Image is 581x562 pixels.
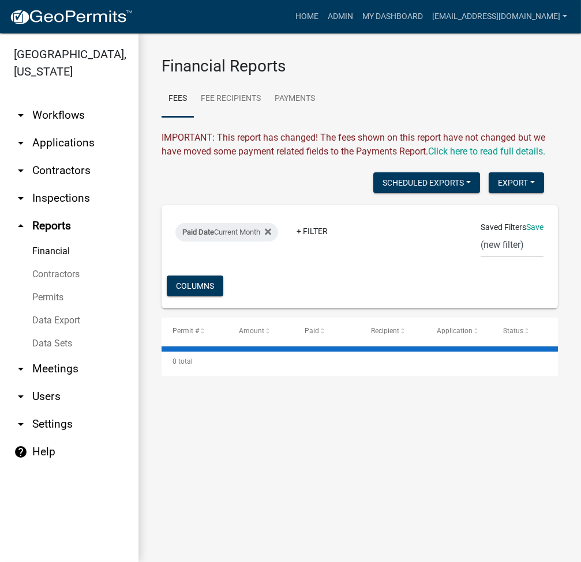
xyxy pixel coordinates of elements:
a: Payments [268,81,322,118]
a: My Dashboard [358,6,428,28]
wm-modal-confirm: Upcoming Changes to Daily Fees Report [428,146,545,157]
i: arrow_drop_down [14,136,28,150]
h3: Financial Reports [162,56,558,76]
i: help [14,445,28,459]
i: arrow_drop_up [14,219,28,233]
span: Permit # [173,327,199,335]
span: Application [437,327,473,335]
a: Save [526,222,543,232]
span: Status [503,327,523,335]
div: Current Month [175,223,278,242]
a: Home [291,6,323,28]
button: Export [489,172,544,193]
div: IMPORTANT: This report has changed! The fees shown on this report have not changed but we have mo... [162,131,558,159]
span: Paid Date [182,228,214,236]
datatable-header-cell: Status [492,318,558,345]
i: arrow_drop_down [14,362,28,376]
a: Fees [162,81,194,118]
a: [EMAIL_ADDRESS][DOMAIN_NAME] [428,6,572,28]
datatable-header-cell: Permit # [162,318,228,345]
button: Columns [167,276,223,296]
datatable-header-cell: Recipient [360,318,426,345]
span: Saved Filters [481,221,526,233]
span: Amount [239,327,264,335]
datatable-header-cell: Application [426,318,492,345]
a: + Filter [287,221,337,242]
datatable-header-cell: Amount [228,318,294,345]
i: arrow_drop_down [14,164,28,178]
span: Paid [305,327,319,335]
i: arrow_drop_down [14,108,28,122]
i: arrow_drop_down [14,191,28,205]
i: arrow_drop_down [14,390,28,403]
a: Fee Recipients [194,81,268,118]
datatable-header-cell: Paid [294,318,360,345]
span: Recipient [371,327,399,335]
a: Admin [323,6,358,28]
a: Click here to read full details. [428,146,545,157]
i: arrow_drop_down [14,417,28,431]
button: Scheduled Exports [373,172,480,193]
div: 0 total [162,347,558,376]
